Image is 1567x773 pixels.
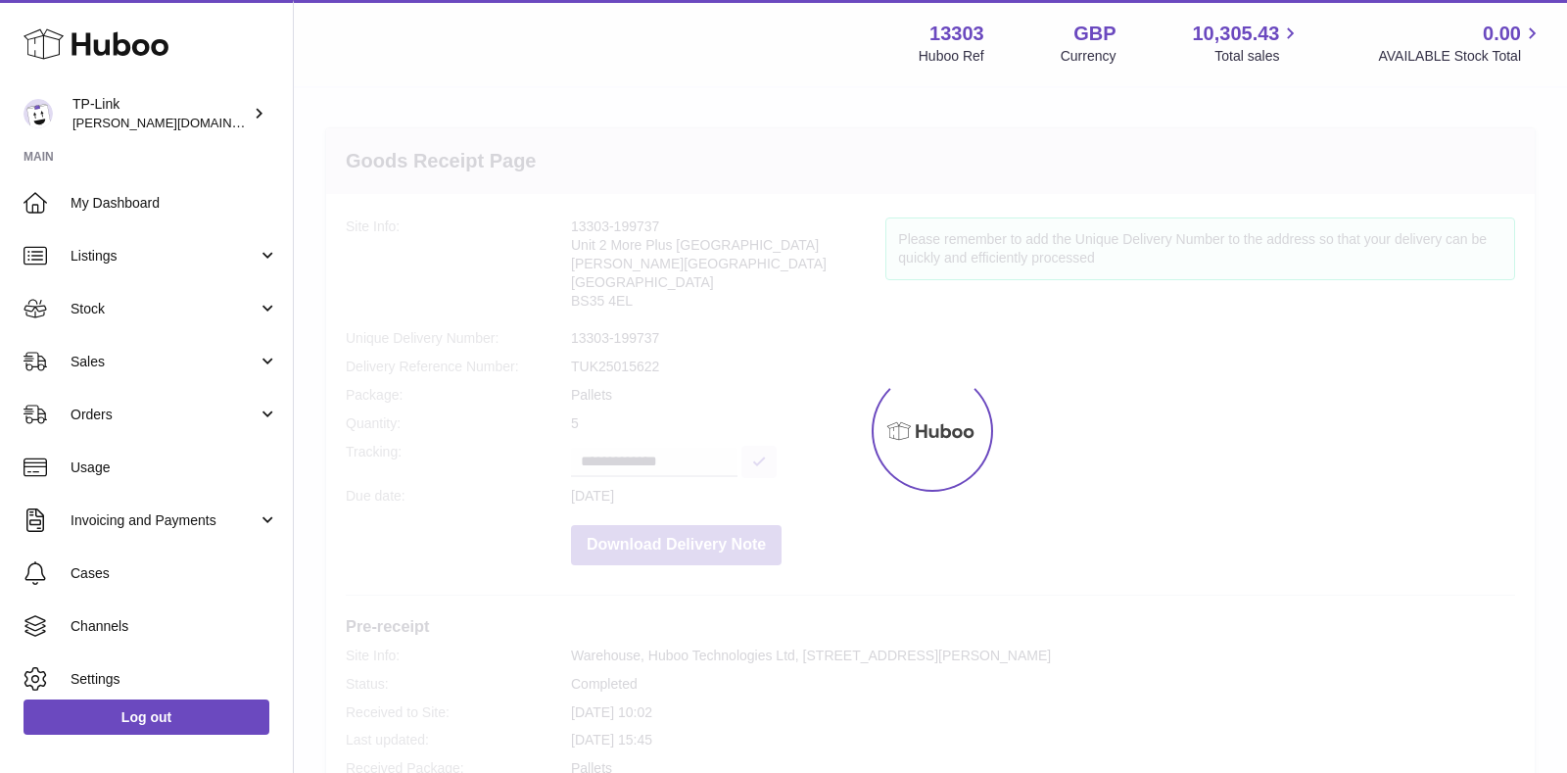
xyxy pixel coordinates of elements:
a: 10,305.43 Total sales [1192,21,1302,66]
img: susie.li@tp-link.com [24,99,53,128]
span: Invoicing and Payments [71,511,258,530]
a: 0.00 AVAILABLE Stock Total [1378,21,1543,66]
span: Settings [71,670,278,689]
span: Sales [71,353,258,371]
div: Currency [1061,47,1116,66]
span: Cases [71,564,278,583]
span: 0.00 [1483,21,1521,47]
span: AVAILABLE Stock Total [1378,47,1543,66]
span: 10,305.43 [1192,21,1279,47]
span: Stock [71,300,258,318]
a: Log out [24,700,269,735]
div: TP-Link [72,95,249,132]
span: Usage [71,459,278,477]
span: [PERSON_NAME][DOMAIN_NAME][EMAIL_ADDRESS][DOMAIN_NAME] [72,115,495,130]
span: Orders [71,406,258,424]
div: Huboo Ref [919,47,984,66]
span: Total sales [1214,47,1302,66]
strong: 13303 [929,21,984,47]
span: Channels [71,617,278,636]
strong: GBP [1073,21,1116,47]
span: Listings [71,247,258,266]
span: My Dashboard [71,194,278,213]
